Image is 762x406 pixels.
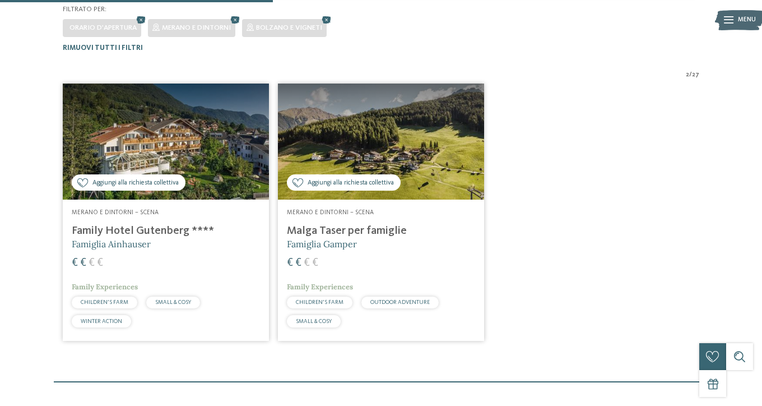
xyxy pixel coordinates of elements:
[69,24,137,31] span: Orario d'apertura
[287,238,357,250] span: Famiglia Gamper
[72,209,159,216] span: Merano e dintorni – Scena
[63,84,269,200] img: Family Hotel Gutenberg ****
[287,282,353,292] span: Family Experiences
[97,257,103,269] span: €
[81,299,128,305] span: CHILDREN’S FARM
[312,257,318,269] span: €
[296,319,332,324] span: SMALL & COSY
[278,84,484,200] img: Cercate un hotel per famiglie? Qui troverete solo i migliori!
[162,24,231,31] span: Merano e dintorni
[287,224,475,238] h4: Malga Taser per famiglie
[287,209,374,216] span: Merano e dintorni – Scena
[304,257,310,269] span: €
[81,319,122,324] span: WINTER ACTION
[256,24,322,31] span: Bolzano e vigneti
[72,238,151,250] span: Famiglia Ainhauser
[63,84,269,341] a: Cercate un hotel per famiglie? Qui troverete solo i migliori! Aggiungi alla richiesta collettiva ...
[686,71,689,80] span: 2
[295,257,301,269] span: €
[296,299,343,305] span: CHILDREN’S FARM
[89,257,95,269] span: €
[692,71,699,80] span: 27
[80,257,86,269] span: €
[72,257,78,269] span: €
[92,178,179,188] span: Aggiungi alla richiesta collettiva
[278,84,484,341] a: Cercate un hotel per famiglie? Qui troverete solo i migliori! Aggiungi alla richiesta collettiva ...
[689,71,692,80] span: /
[63,6,106,13] span: Filtrato per:
[155,299,191,305] span: SMALL & COSY
[287,257,293,269] span: €
[63,44,143,52] span: Rimuovi tutti i filtri
[72,224,260,238] h4: Family Hotel Gutenberg ****
[72,282,138,292] span: Family Experiences
[308,178,394,188] span: Aggiungi alla richiesta collettiva
[370,299,430,305] span: OUTDOOR ADVENTURE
